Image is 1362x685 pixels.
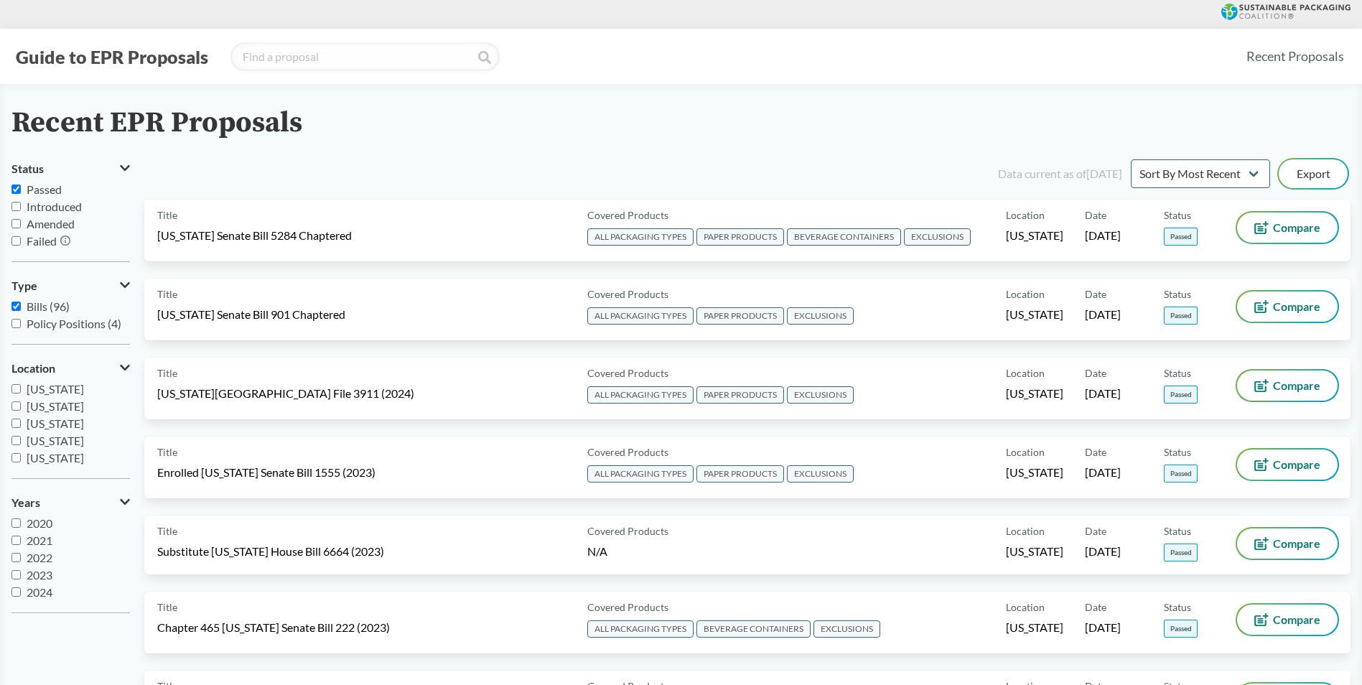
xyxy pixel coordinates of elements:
[1085,620,1121,635] span: [DATE]
[157,365,177,381] span: Title
[11,587,21,597] input: 2024
[1164,228,1198,246] span: Passed
[1006,465,1063,480] span: [US_STATE]
[11,219,21,228] input: Amended
[11,162,44,175] span: Status
[27,568,52,582] span: 2023
[696,620,811,638] span: BEVERAGE CONTAINERS
[1085,307,1121,322] span: [DATE]
[1006,620,1063,635] span: [US_STATE]
[157,620,390,635] span: Chapter 465 [US_STATE] Senate Bill 222 (2023)
[1085,386,1121,401] span: [DATE]
[1164,307,1198,325] span: Passed
[11,45,213,68] button: Guide to EPR Proposals
[1273,380,1320,391] span: Compare
[1164,365,1191,381] span: Status
[11,356,130,381] button: Location
[1237,528,1338,559] button: Compare
[587,620,694,638] span: ALL PACKAGING TYPES
[157,600,177,615] span: Title
[27,234,57,248] span: Failed
[11,496,40,509] span: Years
[1006,307,1063,322] span: [US_STATE]
[1273,538,1320,549] span: Compare
[1164,465,1198,483] span: Passed
[157,307,345,322] span: [US_STATE] Senate Bill 901 Chaptered
[904,228,971,246] span: EXCLUSIONS
[27,299,70,313] span: Bills (96)
[1164,208,1191,223] span: Status
[787,465,854,483] span: EXCLUSIONS
[1237,605,1338,635] button: Compare
[11,274,130,298] button: Type
[813,620,880,638] span: EXCLUSIONS
[1273,222,1320,233] span: Compare
[1164,523,1191,539] span: Status
[1237,213,1338,243] button: Compare
[587,444,668,460] span: Covered Products
[587,600,668,615] span: Covered Products
[1240,40,1351,73] a: Recent Proposals
[787,386,854,404] span: EXCLUSIONS
[1164,386,1198,404] span: Passed
[27,382,84,396] span: [US_STATE]
[1006,544,1063,559] span: [US_STATE]
[696,307,784,325] span: PAPER PRODUCTS
[998,165,1122,182] div: Data current as of [DATE]
[587,523,668,539] span: Covered Products
[1164,544,1198,561] span: Passed
[1085,523,1106,539] span: Date
[1006,600,1045,615] span: Location
[1273,459,1320,470] span: Compare
[696,386,784,404] span: PAPER PRODUCTS
[1085,208,1106,223] span: Date
[157,523,177,539] span: Title
[1164,620,1198,638] span: Passed
[230,42,500,71] input: Find a proposal
[1164,444,1191,460] span: Status
[11,319,21,328] input: Policy Positions (4)
[587,465,694,483] span: ALL PACKAGING TYPES
[1237,371,1338,401] button: Compare
[11,518,21,528] input: 2020
[157,286,177,302] span: Title
[11,453,21,462] input: [US_STATE]
[11,236,21,246] input: Failed
[11,436,21,445] input: [US_STATE]
[157,544,384,559] span: Substitute [US_STATE] House Bill 6664 (2023)
[1006,444,1045,460] span: Location
[1273,614,1320,625] span: Compare
[157,208,177,223] span: Title
[787,228,901,246] span: BEVERAGE CONTAINERS
[587,307,694,325] span: ALL PACKAGING TYPES
[27,217,75,230] span: Amended
[157,465,376,480] span: Enrolled [US_STATE] Senate Bill 1555 (2023)
[157,228,352,243] span: [US_STATE] Senate Bill 5284 Chaptered
[587,386,694,404] span: ALL PACKAGING TYPES
[1085,228,1121,243] span: [DATE]
[1085,465,1121,480] span: [DATE]
[11,362,55,375] span: Location
[1006,286,1045,302] span: Location
[1006,386,1063,401] span: [US_STATE]
[11,202,21,211] input: Introduced
[1006,228,1063,243] span: [US_STATE]
[1006,365,1045,381] span: Location
[11,419,21,428] input: [US_STATE]
[11,279,37,292] span: Type
[11,302,21,311] input: Bills (96)
[11,490,130,515] button: Years
[27,317,121,330] span: Policy Positions (4)
[1164,286,1191,302] span: Status
[587,286,668,302] span: Covered Products
[11,401,21,411] input: [US_STATE]
[11,157,130,181] button: Status
[27,451,84,465] span: [US_STATE]
[1237,292,1338,322] button: Compare
[1164,600,1191,615] span: Status
[1085,365,1106,381] span: Date
[27,416,84,430] span: [US_STATE]
[1006,208,1045,223] span: Location
[587,208,668,223] span: Covered Products
[696,228,784,246] span: PAPER PRODUCTS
